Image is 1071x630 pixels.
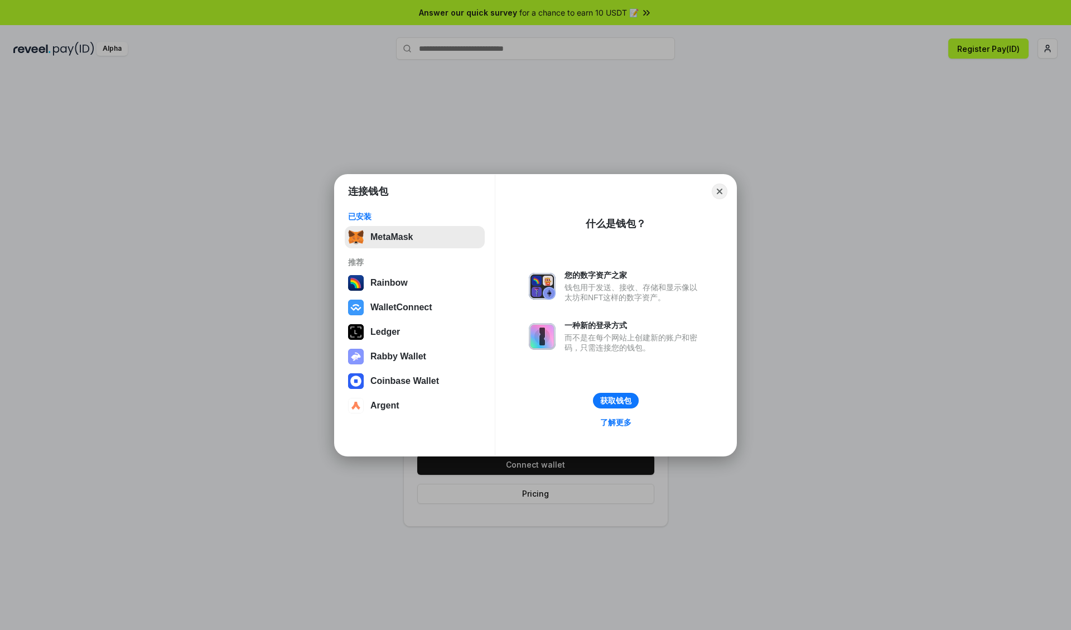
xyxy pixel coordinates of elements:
[348,275,364,291] img: svg+xml,%3Csvg%20width%3D%22120%22%20height%3D%22120%22%20viewBox%3D%220%200%20120%20120%22%20fil...
[370,352,426,362] div: Rabby Wallet
[370,376,439,386] div: Coinbase Wallet
[345,345,485,368] button: Rabby Wallet
[345,296,485,319] button: WalletConnect
[345,226,485,248] button: MetaMask
[529,273,556,300] img: svg+xml,%3Csvg%20xmlns%3D%22http%3A%2F%2Fwww.w3.org%2F2000%2Fsvg%22%20fill%3D%22none%22%20viewBox...
[370,278,408,288] div: Rainbow
[345,272,485,294] button: Rainbow
[348,229,364,245] img: svg+xml,%3Csvg%20fill%3D%22none%22%20height%3D%2233%22%20viewBox%3D%220%200%2035%2033%22%20width%...
[600,396,631,406] div: 获取钱包
[348,257,481,267] div: 推荐
[348,349,364,364] img: svg+xml,%3Csvg%20xmlns%3D%22http%3A%2F%2Fwww.w3.org%2F2000%2Fsvg%22%20fill%3D%22none%22%20viewBox...
[600,417,631,427] div: 了解更多
[370,327,400,337] div: Ledger
[565,270,703,280] div: 您的数字资产之家
[593,393,639,408] button: 获取钱包
[565,282,703,302] div: 钱包用于发送、接收、存储和显示像以太坊和NFT这样的数字资产。
[586,217,646,230] div: 什么是钱包？
[345,370,485,392] button: Coinbase Wallet
[594,415,638,430] a: 了解更多
[348,300,364,315] img: svg+xml,%3Csvg%20width%3D%2228%22%20height%3D%2228%22%20viewBox%3D%220%200%2028%2028%22%20fill%3D...
[565,333,703,353] div: 而不是在每个网站上创建新的账户和密码，只需连接您的钱包。
[348,185,388,198] h1: 连接钱包
[348,373,364,389] img: svg+xml,%3Csvg%20width%3D%2228%22%20height%3D%2228%22%20viewBox%3D%220%200%2028%2028%22%20fill%3D...
[348,398,364,413] img: svg+xml,%3Csvg%20width%3D%2228%22%20height%3D%2228%22%20viewBox%3D%220%200%2028%2028%22%20fill%3D...
[712,184,727,199] button: Close
[529,323,556,350] img: svg+xml,%3Csvg%20xmlns%3D%22http%3A%2F%2Fwww.w3.org%2F2000%2Fsvg%22%20fill%3D%22none%22%20viewBox...
[345,321,485,343] button: Ledger
[370,302,432,312] div: WalletConnect
[370,232,413,242] div: MetaMask
[370,401,399,411] div: Argent
[565,320,703,330] div: 一种新的登录方式
[348,324,364,340] img: svg+xml,%3Csvg%20xmlns%3D%22http%3A%2F%2Fwww.w3.org%2F2000%2Fsvg%22%20width%3D%2228%22%20height%3...
[348,211,481,222] div: 已安装
[345,395,485,417] button: Argent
